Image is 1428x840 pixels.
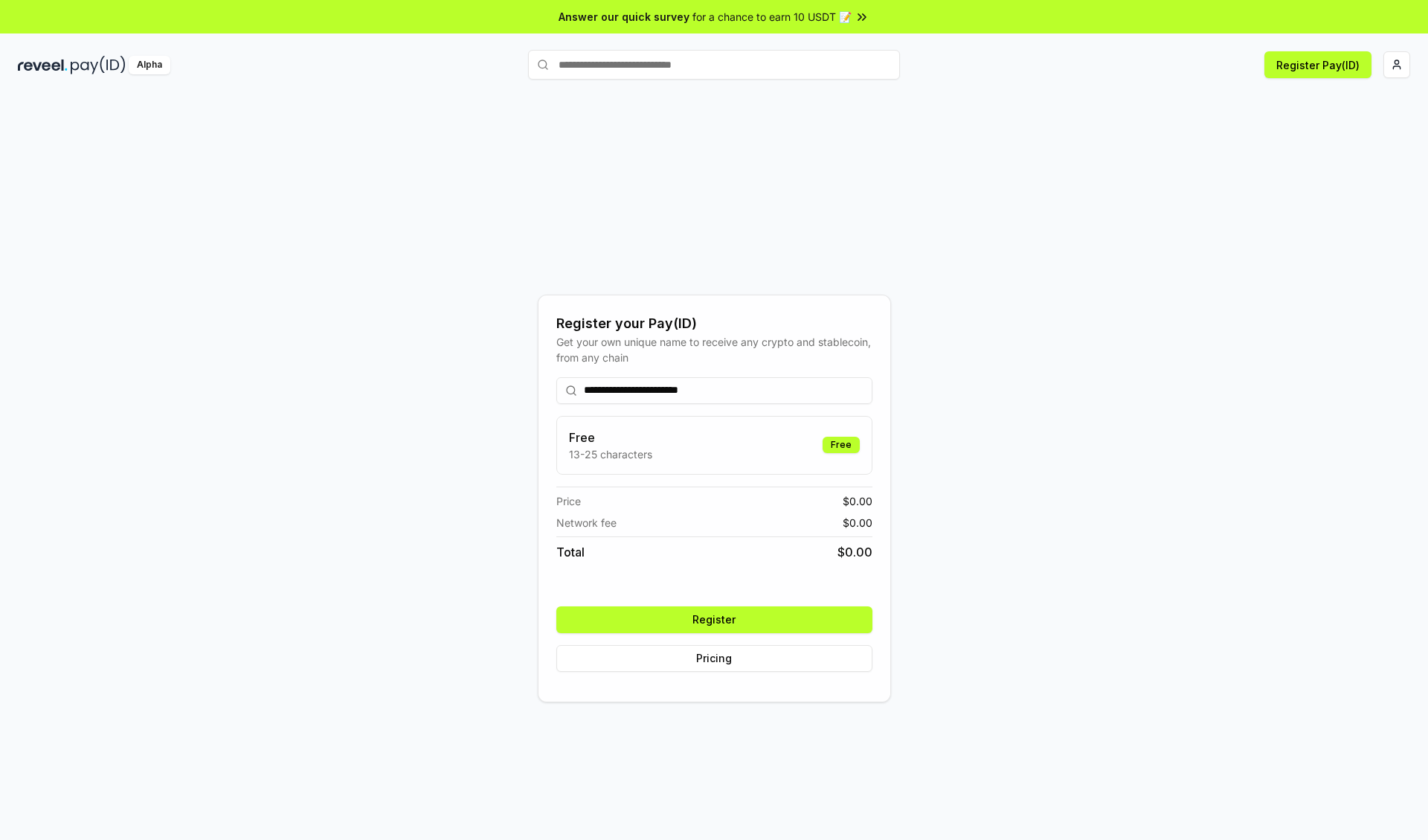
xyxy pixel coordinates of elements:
[556,313,872,334] div: Register your Pay(ID)
[843,493,872,509] span: $ 0.00
[569,446,652,462] p: 13-25 characters
[556,606,872,633] button: Register
[569,429,652,446] h3: Free
[556,645,872,672] button: Pricing
[556,515,617,530] span: Network fee
[18,56,68,74] img: reveel_dark
[559,9,689,25] span: Answer our quick survey
[129,56,170,74] div: Alpha
[556,543,585,561] span: Total
[837,543,872,561] span: $ 0.00
[556,493,581,509] span: Price
[843,515,872,530] span: $ 0.00
[823,437,860,453] div: Free
[1264,51,1371,78] button: Register Pay(ID)
[71,56,126,74] img: pay_id
[556,334,872,365] div: Get your own unique name to receive any crypto and stablecoin, from any chain
[692,9,852,25] span: for a chance to earn 10 USDT 📝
